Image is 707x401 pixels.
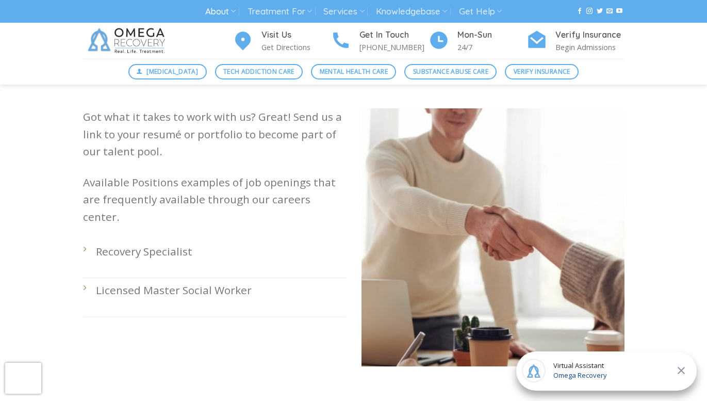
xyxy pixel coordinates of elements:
[359,28,429,42] h4: Get In Touch
[577,8,583,15] a: Follow on Facebook
[128,64,207,79] a: [MEDICAL_DATA]
[359,41,429,53] p: [PHONE_NUMBER]
[514,67,570,76] span: Verify Insurance
[413,67,488,76] span: Substance Abuse Care
[311,64,396,79] a: Mental Health Care
[404,64,497,79] a: Substance Abuse Care
[83,23,173,59] img: Omega Recovery
[505,64,579,79] a: Verify Insurance
[320,67,388,76] span: Mental Health Care
[597,8,603,15] a: Follow on Twitter
[248,2,312,21] a: Treatment For
[146,67,198,76] span: [MEDICAL_DATA]
[205,2,236,21] a: About
[586,8,593,15] a: Follow on Instagram
[616,8,622,15] a: Follow on YouTube
[261,28,331,42] h4: Visit Us
[527,28,624,54] a: Verify Insurance Begin Admissions
[96,243,346,260] p: Recovery Specialist
[96,282,346,299] p: Licensed Master Social Worker
[331,28,429,54] a: Get In Touch [PHONE_NUMBER]
[223,67,294,76] span: Tech Addiction Care
[457,41,527,53] p: 24/7
[323,2,364,21] a: Services
[233,28,331,54] a: Visit Us Get Directions
[555,28,624,42] h4: Verify Insurance
[83,174,346,226] p: Available Positions examples of job openings that are frequently available through our careers ce...
[606,8,613,15] a: Send us an email
[261,41,331,53] p: Get Directions
[457,28,527,42] h4: Mon-Sun
[376,2,447,21] a: Knowledgebase
[83,108,346,160] p: Got what it takes to work with us? Great! Send us a link to your resumé or portfolio to become pa...
[215,64,303,79] a: Tech Addiction Care
[555,41,624,53] p: Begin Admissions
[459,2,502,21] a: Get Help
